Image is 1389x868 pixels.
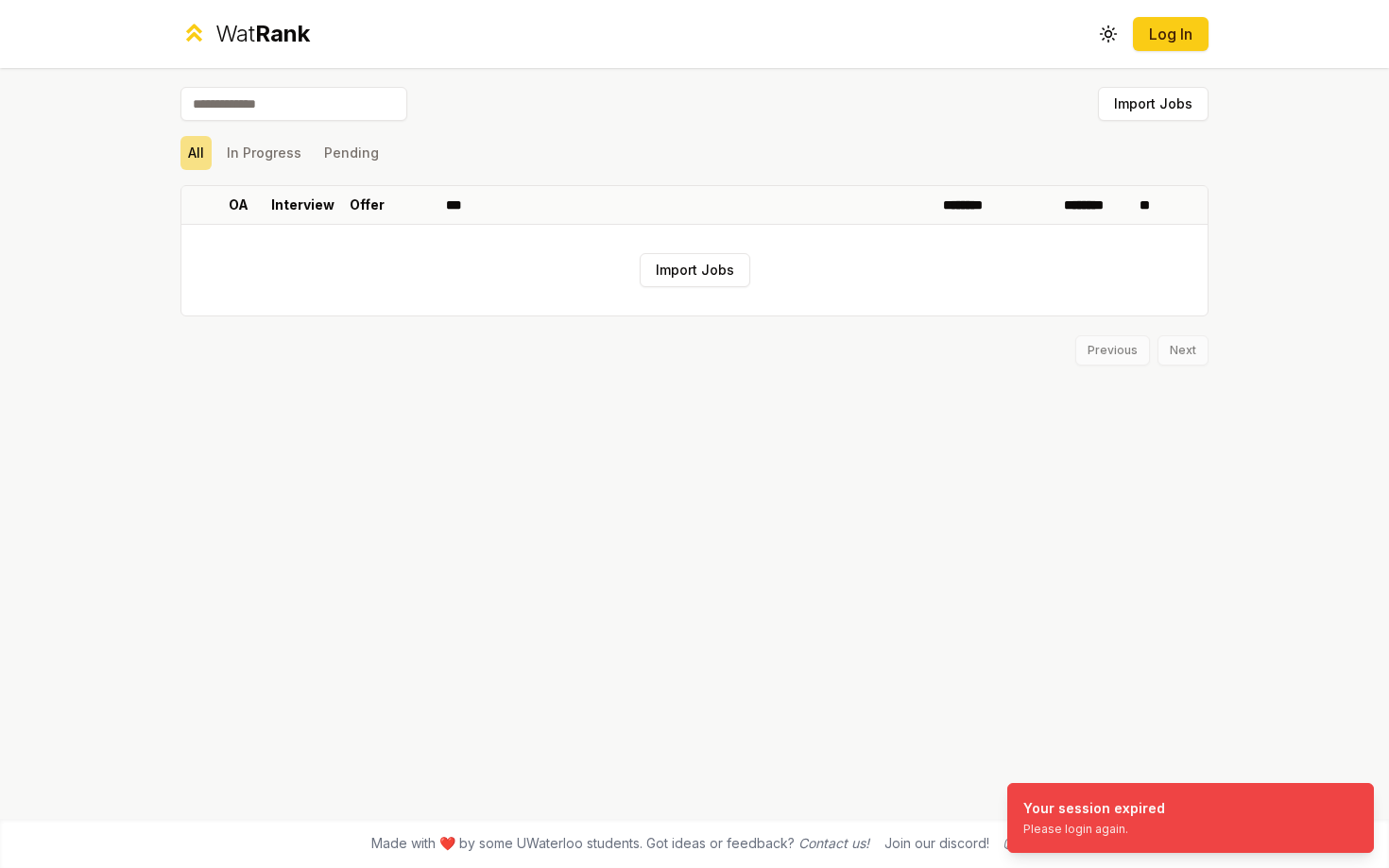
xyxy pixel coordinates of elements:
[371,834,869,853] span: Made with ❤️ by some UWaterloo students. Got ideas or feedback?
[1148,23,1193,45] a: Log In
[317,136,386,170] button: Pending
[1133,17,1209,51] button: Log In
[215,19,310,49] div: Wat
[1023,822,1165,837] div: Please login again.
[640,253,750,287] button: Import Jobs
[798,835,869,851] a: Contact us!
[180,19,310,49] a: WatRank
[350,196,385,214] p: Offer
[1098,87,1209,121] button: Import Jobs
[219,136,309,170] button: In Progress
[884,834,989,853] div: Join our discord!
[271,196,334,214] p: Interview
[1023,799,1165,818] div: Your session expired
[229,196,249,214] p: OA
[180,136,212,170] button: All
[255,20,310,47] span: Rank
